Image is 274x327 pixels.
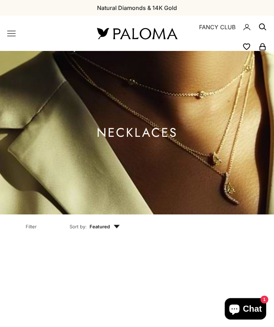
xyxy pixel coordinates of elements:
nav: Primary navigation [7,29,80,38]
h1: Necklaces [97,128,178,137]
button: Filter [9,214,53,237]
span: Featured [90,223,120,230]
inbox-online-store-chat: Shopify online store chat [223,298,268,321]
button: Sort by: Featured [53,214,136,237]
span: Sort by: [70,223,87,230]
a: FANCY CLUB [199,22,235,32]
p: Natural Diamonds & 14K Gold [97,3,177,12]
nav: Secondary navigation [194,16,267,51]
